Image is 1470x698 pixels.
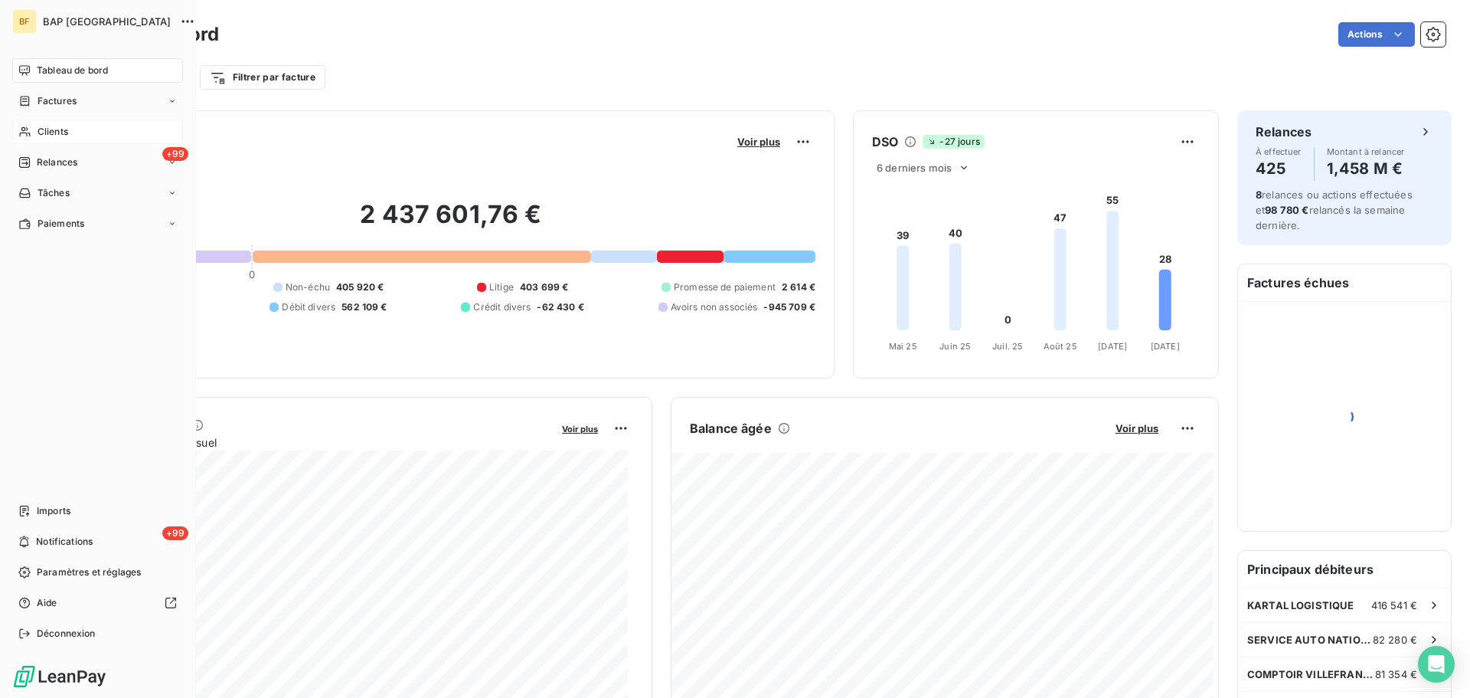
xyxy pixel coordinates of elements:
[162,147,188,161] span: +99
[1238,264,1451,301] h6: Factures échues
[37,565,141,579] span: Paramètres et réglages
[1256,147,1302,156] span: À effectuer
[36,535,93,549] span: Notifications
[12,9,37,34] div: BF
[200,65,325,90] button: Filtrer par facture
[12,664,107,689] img: Logo LeanPay
[1116,422,1158,434] span: Voir plus
[37,504,70,518] span: Imports
[872,133,898,151] h6: DSO
[87,199,815,245] h2: 2 437 601,76 €
[1256,188,1262,201] span: 8
[336,280,384,294] span: 405 920 €
[1256,156,1302,181] h4: 425
[162,526,188,540] span: +99
[1247,599,1354,611] span: KARTAL LOGISTIQUE
[1151,341,1180,352] tspan: [DATE]
[282,300,335,314] span: Débit divers
[38,94,77,108] span: Factures
[992,341,1023,352] tspan: Juil. 25
[1256,123,1312,141] h6: Relances
[38,186,70,200] span: Tâches
[1265,204,1308,216] span: 98 780 €
[562,424,598,434] span: Voir plus
[37,596,57,610] span: Aide
[537,300,583,314] span: -62 430 €
[671,300,758,314] span: Avoirs non associés
[1373,634,1417,646] span: 82 280 €
[737,136,780,148] span: Voir plus
[690,419,772,437] h6: Balance âgée
[1111,421,1163,435] button: Voir plus
[1247,634,1373,646] span: SERVICE AUTO NATIONALE 6
[489,280,514,294] span: Litige
[37,156,77,169] span: Relances
[286,280,330,294] span: Non-échu
[473,300,531,314] span: Crédit divers
[763,300,815,314] span: -945 709 €
[38,125,68,139] span: Clients
[1044,341,1077,352] tspan: Août 25
[782,280,815,294] span: 2 614 €
[43,15,171,28] span: BAP [GEOGRAPHIC_DATA]
[1418,646,1455,683] div: Open Intercom Messenger
[520,280,568,294] span: 403 699 €
[37,64,108,77] span: Tableau de bord
[877,162,952,174] span: 6 derniers mois
[1371,599,1417,611] span: 416 541 €
[249,268,255,280] span: 0
[1375,668,1417,680] span: 81 354 €
[1256,188,1413,231] span: relances ou actions effectuées et relancés la semaine dernière.
[341,300,387,314] span: 562 109 €
[87,434,551,451] span: Chiffre d'affaires mensuel
[939,341,971,352] tspan: Juin 25
[733,135,785,149] button: Voir plus
[37,627,96,641] span: Déconnexion
[1238,551,1451,588] h6: Principaux débiteurs
[1327,156,1405,181] h4: 1,458 M €
[557,421,603,435] button: Voir plus
[1247,668,1375,680] span: COMPTOIR VILLEFRANCHE
[38,217,84,231] span: Paiements
[889,341,917,352] tspan: Mai 25
[1327,147,1405,156] span: Montant à relancer
[674,280,776,294] span: Promesse de paiement
[923,135,984,149] span: -27 jours
[1338,22,1415,47] button: Actions
[12,591,183,615] a: Aide
[1098,341,1127,352] tspan: [DATE]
